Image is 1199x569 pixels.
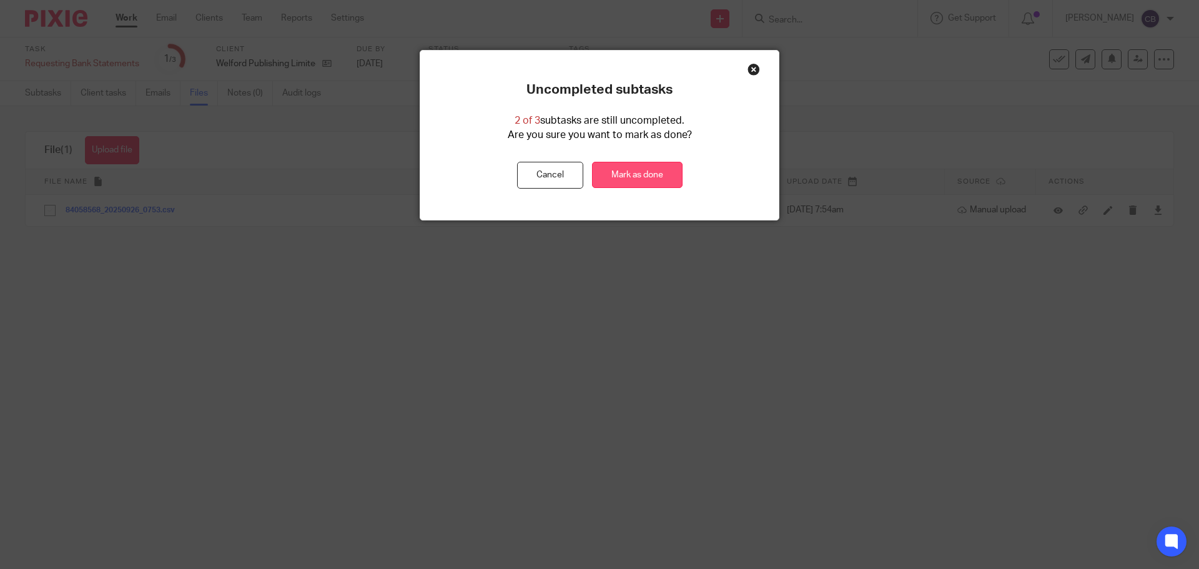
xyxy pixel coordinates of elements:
[517,162,583,189] button: Cancel
[515,114,684,128] p: subtasks are still uncompleted.
[748,63,760,76] div: Close this dialog window
[592,162,683,189] a: Mark as done
[526,82,673,98] p: Uncompleted subtasks
[515,116,540,126] span: 2 of 3
[508,128,692,142] p: Are you sure you want to mark as done?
